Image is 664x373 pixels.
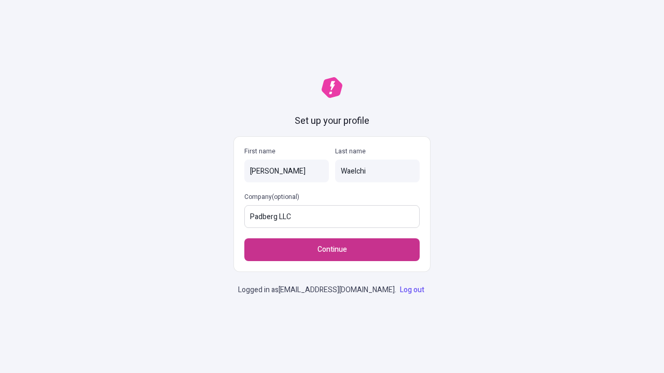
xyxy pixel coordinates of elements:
[317,244,347,255] span: Continue
[244,238,420,261] button: Continue
[244,193,420,201] p: Company
[295,114,369,128] h1: Set up your profile
[238,284,426,296] p: Logged in as [EMAIL_ADDRESS][DOMAIN_NAME] .
[398,284,426,295] a: Log out
[244,160,329,182] input: First name
[335,160,420,182] input: Last name
[335,147,420,155] p: Last name
[244,205,420,228] input: Company(optional)
[272,192,299,202] span: (optional)
[244,147,329,155] p: First name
